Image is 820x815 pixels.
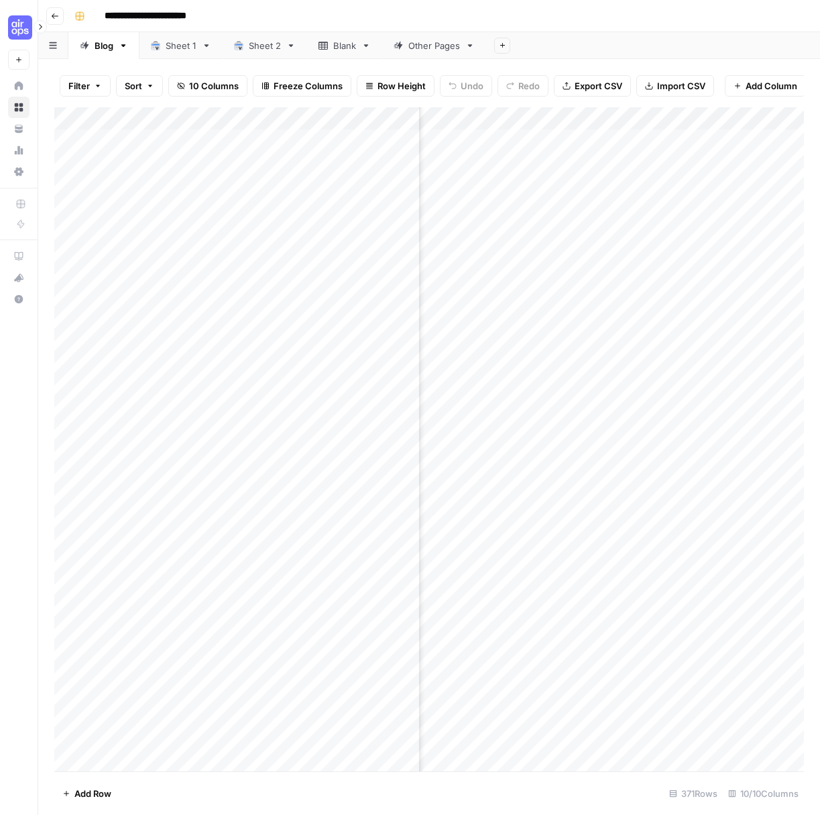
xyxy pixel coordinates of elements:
[725,75,806,97] button: Add Column
[333,39,356,52] div: Blank
[664,783,723,804] div: 371 Rows
[497,75,548,97] button: Redo
[9,268,29,288] div: What's new?
[8,118,30,140] a: Your Data
[249,39,281,52] div: Sheet 2
[253,75,351,97] button: Freeze Columns
[116,75,163,97] button: Sort
[8,288,30,310] button: Help + Support
[8,11,30,44] button: Workspace: AirOps Cohort 2
[125,79,142,93] span: Sort
[139,32,223,59] a: Sheet 1
[166,39,196,52] div: Sheet 1
[382,32,486,59] a: Other Pages
[223,32,307,59] a: Sheet 2
[54,783,119,804] button: Add Row
[8,140,30,161] a: Usage
[68,79,90,93] span: Filter
[189,79,239,93] span: 10 Columns
[168,75,247,97] button: 10 Columns
[377,79,426,93] span: Row Height
[657,79,705,93] span: Import CSV
[95,39,113,52] div: Blog
[518,79,540,93] span: Redo
[60,75,111,97] button: Filter
[68,32,139,59] a: Blog
[274,79,343,93] span: Freeze Columns
[575,79,622,93] span: Export CSV
[554,75,631,97] button: Export CSV
[8,246,30,267] a: AirOps Academy
[408,39,460,52] div: Other Pages
[636,75,714,97] button: Import CSV
[746,79,797,93] span: Add Column
[8,75,30,97] a: Home
[8,97,30,118] a: Browse
[8,161,30,182] a: Settings
[461,79,483,93] span: Undo
[8,15,32,40] img: AirOps Cohort 2 Logo
[307,32,382,59] a: Blank
[723,783,804,804] div: 10/10 Columns
[357,75,434,97] button: Row Height
[74,787,111,800] span: Add Row
[8,267,30,288] button: What's new?
[440,75,492,97] button: Undo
